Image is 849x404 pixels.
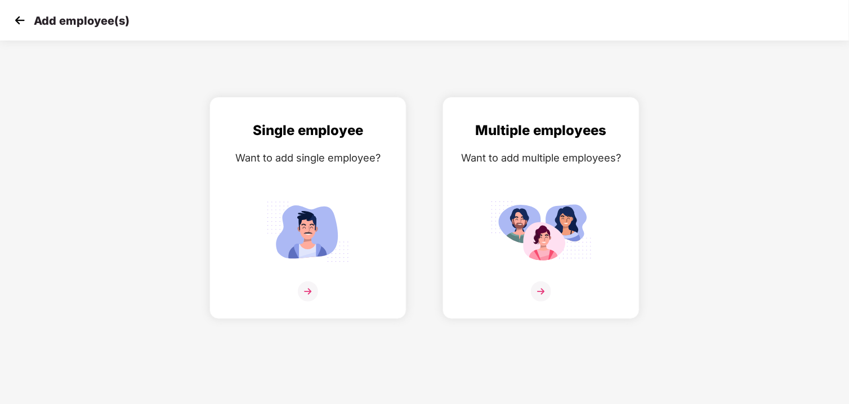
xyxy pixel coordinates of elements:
[454,150,628,166] div: Want to add multiple employees?
[531,281,551,302] img: svg+xml;base64,PHN2ZyB4bWxucz0iaHR0cDovL3d3dy53My5vcmcvMjAwMC9zdmciIHdpZHRoPSIzNiIgaGVpZ2h0PSIzNi...
[11,12,28,29] img: svg+xml;base64,PHN2ZyB4bWxucz0iaHR0cDovL3d3dy53My5vcmcvMjAwMC9zdmciIHdpZHRoPSIzMCIgaGVpZ2h0PSIzMC...
[221,150,395,166] div: Want to add single employee?
[298,281,318,302] img: svg+xml;base64,PHN2ZyB4bWxucz0iaHR0cDovL3d3dy53My5vcmcvMjAwMC9zdmciIHdpZHRoPSIzNiIgaGVpZ2h0PSIzNi...
[490,196,592,267] img: svg+xml;base64,PHN2ZyB4bWxucz0iaHR0cDovL3d3dy53My5vcmcvMjAwMC9zdmciIGlkPSJNdWx0aXBsZV9lbXBsb3llZS...
[257,196,359,267] img: svg+xml;base64,PHN2ZyB4bWxucz0iaHR0cDovL3d3dy53My5vcmcvMjAwMC9zdmciIGlkPSJTaW5nbGVfZW1wbG95ZWUiIH...
[34,14,129,28] p: Add employee(s)
[454,120,628,141] div: Multiple employees
[221,120,395,141] div: Single employee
